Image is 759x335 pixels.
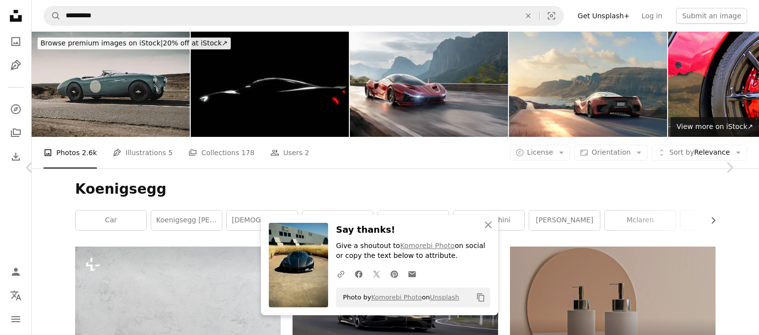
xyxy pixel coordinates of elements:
[454,210,524,230] a: lamborghini
[293,310,498,319] a: black porsche 911 on road during daytime
[430,293,459,301] a: Unsplash
[6,99,26,119] a: Explore
[188,137,254,168] a: Collections 178
[76,210,146,230] a: car
[336,241,490,261] p: Give a shoutout to on social or copy the text below to attribute.
[169,147,173,158] span: 5
[680,210,751,230] a: ferrari
[676,123,753,130] span: View more on iStock ↗
[591,148,631,156] span: Orientation
[517,6,539,25] button: Clear
[6,286,26,305] button: Language
[350,32,508,137] img: Red Sports Car On Windy Mountain Road
[241,147,254,158] span: 178
[368,264,385,284] a: Share on Twitter
[572,8,635,24] a: Get Unsplash+
[302,210,373,230] a: koenigsegg agera
[191,32,349,137] img: Silhouette of black sports car with headlights on black background, photorealistic 3d illustratio...
[527,148,553,156] span: License
[472,289,489,306] button: Copy to clipboard
[509,32,667,137] img: Electric Sports Car Driving Along Coastal Road
[704,210,716,230] button: scroll list to the right
[32,32,237,55] a: Browse premium images on iStock|20% off at iStock↗
[529,210,600,230] a: [PERSON_NAME]
[635,8,668,24] a: Log in
[227,210,297,230] a: [DEMOGRAPHIC_DATA]
[41,39,163,47] span: Browse premium images on iStock |
[151,210,222,230] a: koenigsegg [PERSON_NAME]
[671,117,759,137] a: View more on iStock↗
[700,120,759,215] a: Next
[574,145,648,161] button: Orientation
[43,6,564,26] form: Find visuals sitewide
[378,210,449,230] a: bugatti
[338,290,459,305] span: Photo by on
[44,6,61,25] button: Search Unsplash
[75,180,716,198] h1: Koenigsegg
[6,55,26,75] a: Illustrations
[403,264,421,284] a: Share over email
[350,264,368,284] a: Share on Facebook
[371,293,422,301] a: Komorebi Photo
[336,223,490,237] h3: Say thanks!
[32,32,190,137] img: Britsh vintage sports car in blue
[75,311,281,320] a: a white wall with a black and white clock on it
[6,32,26,51] a: Photos
[676,8,747,24] button: Submit an image
[6,309,26,329] button: Menu
[669,148,694,156] span: Sort by
[652,145,747,161] button: Sort byRelevance
[113,137,172,168] a: Illustrations 5
[385,264,403,284] a: Share on Pinterest
[540,6,563,25] button: Visual search
[305,147,309,158] span: 2
[38,38,231,49] div: 20% off at iStock ↗
[669,148,730,158] span: Relevance
[270,137,309,168] a: Users 2
[6,262,26,282] a: Log in / Sign up
[400,242,455,250] a: Komorebi Photo
[510,145,571,161] button: License
[605,210,675,230] a: mclaren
